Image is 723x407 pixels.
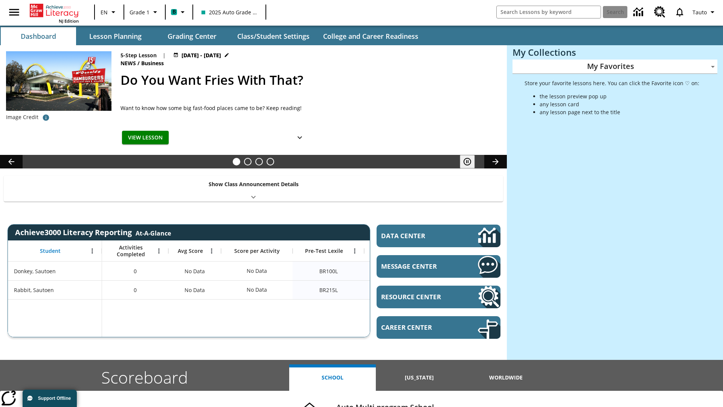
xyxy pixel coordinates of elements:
button: Slide 4 Career Lesson [267,158,274,165]
span: Resource Center [381,292,455,301]
p: Image Credit [6,113,38,121]
span: Donkey, Sautoen [14,267,56,275]
input: search field [497,6,601,18]
a: Data Center [377,225,500,247]
span: Student [40,248,61,254]
button: Worldwide [463,364,549,391]
span: 0 [134,286,137,294]
span: Achieve3000 Literacy Reporting [15,227,171,237]
div: No Data, Donkey, Sautoen [243,263,271,278]
span: | [163,51,166,59]
img: One of the first McDonald's stores, with the iconic red sign and golden arches. [6,51,111,111]
button: Open Menu [349,245,360,257]
span: Avg Score [178,248,203,254]
a: Message Center [377,255,500,278]
span: Data Center [381,231,452,240]
div: No Data, Rabbit, Sautoen [168,280,221,299]
li: the lesson preview pop up [540,92,699,100]
div: No Data, Rabbit, Sautoen [243,282,271,297]
div: Show Class Announcement Details [4,176,503,202]
a: Home [30,3,79,18]
span: NJ Edition [59,18,79,24]
span: B [172,7,176,17]
button: Open side menu [3,1,25,23]
span: Tauto [692,8,707,16]
button: School [289,364,376,391]
span: Support Offline [38,396,71,401]
button: Grading Center [154,27,230,45]
span: No Data [181,282,209,298]
button: Grade: Grade 1, Select a grade [127,5,163,19]
button: Slide 3 Pre-release lesson [255,158,263,165]
span: Rabbit, Sautoen [14,286,54,294]
span: EN [101,8,108,16]
li: any lesson card [540,100,699,108]
span: Career Center [381,323,455,332]
button: Support Offline [23,390,77,407]
span: [DATE] - [DATE] [182,51,221,59]
button: Profile/Settings [689,5,720,19]
a: Notifications [670,2,689,22]
button: College and Career Readiness [317,27,424,45]
span: Beginning reader 215 Lexile, Rabbit, Sautoen [319,286,338,294]
body: Maximum 600 characters Press Escape to exit toolbar Press Alt + F10 to reach toolbar [6,6,255,14]
span: News [120,59,137,67]
span: Message Center [381,262,455,271]
button: Slide 1 Do You Want Fries With That? [233,158,240,165]
h3: My Collections [513,47,717,58]
a: Career Center [377,316,500,339]
span: Score per Activity [234,248,280,254]
button: Open Menu [206,245,217,257]
button: Pause [460,155,475,168]
div: My Favorites [513,60,717,74]
button: Lesson carousel, Next [484,155,507,168]
span: Grade 1 [130,8,149,16]
div: Want to know how some big fast-food places came to be? Keep reading! [120,104,309,112]
button: Class/Student Settings [231,27,316,45]
button: Jul 14 - Jul 20 Choose Dates [172,51,231,59]
button: [US_STATE] [376,364,462,391]
span: / [137,60,140,67]
span: Activities Completed [106,244,156,258]
p: Show Class Announcement Details [209,180,299,188]
div: Beginning reader 100 Lexile, ER, Based on the Lexile Reading measure, student is an Emerging Read... [364,262,436,280]
a: Resource Center, Will open in new tab [377,286,500,308]
div: 0, Donkey, Sautoen [102,262,168,280]
a: Data Center [629,2,650,23]
div: Home [30,2,79,24]
span: 2025 Auto Grade 1 A [201,8,257,16]
button: Show Details [292,131,307,145]
div: 0, Rabbit, Sautoen [102,280,168,299]
button: Open Menu [153,245,165,257]
span: Pre-Test Lexile [305,248,343,254]
button: View Lesson [122,131,169,145]
button: Boost Class color is teal. Change class color [168,5,190,19]
p: Store your favorite lessons here. You can click the Favorite icon ♡ on: [525,79,699,87]
div: Beginning reader 215 Lexile, ER, Based on the Lexile Reading measure, student is an Emerging Read... [364,280,436,299]
span: Business [141,59,165,67]
button: Lesson Planning [78,27,153,45]
div: Pause [460,155,482,168]
button: Image credit: McClatchy-Tribune/Tribune Content Agency LLC/Alamy Stock Photo [38,111,53,124]
a: Resource Center, Will open in new tab [650,2,670,22]
span: Beginning reader 100 Lexile, Donkey, Sautoen [319,267,338,275]
span: No Data [181,263,209,279]
div: At-A-Glance [136,228,171,237]
p: 5-Step Lesson [120,51,157,59]
span: 0 [134,267,137,275]
li: any lesson page next to the title [540,108,699,116]
button: Slide 2 Cars of the Future? [244,158,252,165]
button: Open Menu [87,245,98,257]
div: No Data, Donkey, Sautoen [168,262,221,280]
h2: Do You Want Fries With That? [120,70,498,90]
button: Language: EN, Select a language [97,5,121,19]
button: Dashboard [1,27,76,45]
